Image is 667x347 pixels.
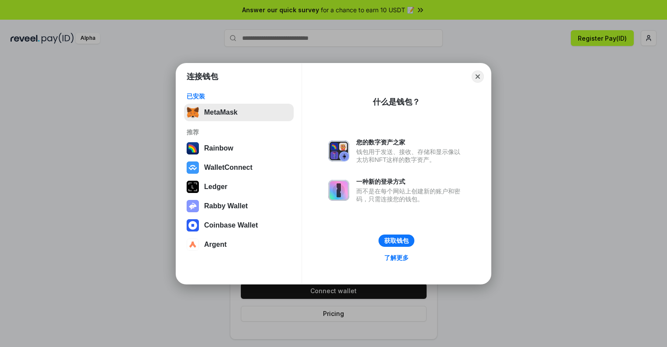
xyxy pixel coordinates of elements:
div: Argent [204,241,227,249]
div: 而不是在每个网站上创建新的账户和密码，只需连接您的钱包。 [356,187,465,203]
button: MetaMask [184,104,294,121]
button: Close [472,70,484,83]
div: 一种新的登录方式 [356,178,465,186]
a: 了解更多 [379,252,414,263]
img: svg+xml,%3Csvg%20width%3D%2228%22%20height%3D%2228%22%20viewBox%3D%220%200%2028%2028%22%20fill%3D... [187,161,199,174]
button: 获取钱包 [379,235,414,247]
h1: 连接钱包 [187,71,218,82]
div: Coinbase Wallet [204,221,258,229]
div: Rainbow [204,144,233,152]
div: Ledger [204,183,227,191]
button: Coinbase Wallet [184,217,294,234]
div: 您的数字资产之家 [356,138,465,146]
img: svg+xml,%3Csvg%20xmlns%3D%22http%3A%2F%2Fwww.w3.org%2F2000%2Fsvg%22%20width%3D%2228%22%20height%3... [187,181,199,193]
button: Rainbow [184,140,294,157]
button: Argent [184,236,294,253]
img: svg+xml,%3Csvg%20width%3D%2228%22%20height%3D%2228%22%20viewBox%3D%220%200%2028%2028%22%20fill%3D... [187,238,199,251]
img: svg+xml,%3Csvg%20xmlns%3D%22http%3A%2F%2Fwww.w3.org%2F2000%2Fsvg%22%20fill%3D%22none%22%20viewBox... [328,140,349,161]
div: 什么是钱包？ [373,97,420,107]
div: Rabby Wallet [204,202,248,210]
div: 了解更多 [384,254,409,262]
button: WalletConnect [184,159,294,176]
img: svg+xml,%3Csvg%20width%3D%2228%22%20height%3D%2228%22%20viewBox%3D%220%200%2028%2028%22%20fill%3D... [187,219,199,231]
div: 获取钱包 [384,237,409,245]
img: svg+xml,%3Csvg%20xmlns%3D%22http%3A%2F%2Fwww.w3.org%2F2000%2Fsvg%22%20fill%3D%22none%22%20viewBox... [187,200,199,212]
button: Ledger [184,178,294,196]
div: MetaMask [204,109,237,116]
img: svg+xml,%3Csvg%20fill%3D%22none%22%20height%3D%2233%22%20viewBox%3D%220%200%2035%2033%22%20width%... [187,106,199,119]
img: svg+xml,%3Csvg%20width%3D%22120%22%20height%3D%22120%22%20viewBox%3D%220%200%20120%20120%22%20fil... [187,142,199,154]
div: 钱包用于发送、接收、存储和显示像以太坊和NFT这样的数字资产。 [356,148,465,164]
button: Rabby Wallet [184,197,294,215]
div: 推荐 [187,128,291,136]
img: svg+xml,%3Csvg%20xmlns%3D%22http%3A%2F%2Fwww.w3.org%2F2000%2Fsvg%22%20fill%3D%22none%22%20viewBox... [328,180,349,201]
div: 已安装 [187,92,291,100]
div: WalletConnect [204,164,253,172]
